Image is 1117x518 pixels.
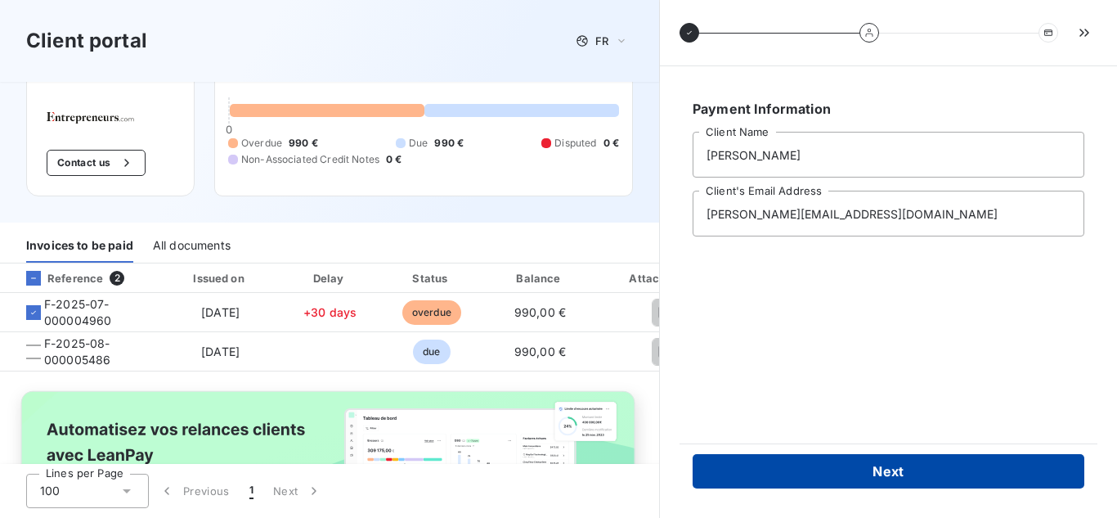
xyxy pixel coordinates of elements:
span: 1 [249,483,253,499]
span: Due [409,136,428,151]
span: [DATE] [201,305,240,319]
div: All documents [153,228,231,263]
span: 990,00 € [514,305,566,319]
button: Contact us [47,150,146,176]
span: 0 € [603,136,619,151]
span: 990 € [434,136,464,151]
span: F-2025-08-000005486 [44,336,147,368]
button: Next [693,454,1084,489]
button: Previous [149,474,240,508]
span: Overdue [241,136,282,151]
span: [DATE] [201,345,240,358]
div: Status [383,270,480,286]
span: FR [595,34,608,47]
span: Non-Associated Credit Notes [241,152,379,167]
span: 990 € [289,136,318,151]
button: 1 [240,474,263,508]
input: placeholder [693,132,1084,178]
span: 0 [226,123,232,136]
h3: Client portal [26,26,147,56]
div: Delay [284,270,377,286]
div: Balance [487,270,593,286]
span: overdue [402,300,461,325]
span: F-2025-07-000004960 [44,296,147,329]
input: placeholder [693,191,1084,236]
span: due [413,340,450,364]
span: 100 [40,483,60,499]
span: 2 [110,271,124,286]
div: Invoices to be paid [26,228,133,263]
span: +30 days [303,305,357,319]
img: Company logo [47,112,151,124]
span: Disputed [554,136,596,151]
h6: Payment Information [693,99,1084,119]
div: Attachments [599,270,732,286]
span: 990,00 € [514,345,566,358]
div: Issued on [164,270,276,286]
div: Reference [13,271,103,286]
button: Next [263,474,332,508]
span: 0 € [386,152,401,167]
